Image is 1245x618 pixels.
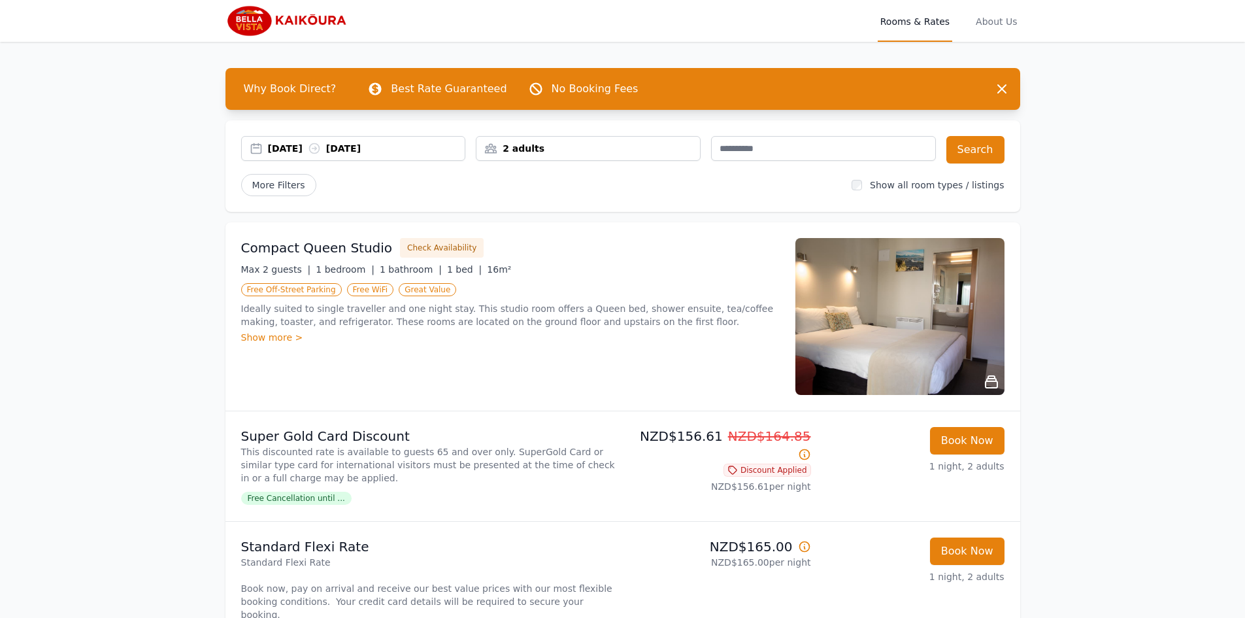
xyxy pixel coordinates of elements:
span: Why Book Direct? [233,76,347,102]
span: Max 2 guests | [241,264,311,275]
span: 16m² [487,264,511,275]
p: Best Rate Guaranteed [391,81,506,97]
button: Book Now [930,427,1004,455]
span: Free Cancellation until ... [241,492,352,505]
p: NZD$165.00 [628,538,811,556]
p: Super Gold Card Discount [241,427,618,445]
span: Free Off-Street Parking [241,283,342,296]
div: [DATE] [DATE] [268,142,465,155]
p: 1 night, 2 adults [822,460,1004,473]
h3: Compact Queen Studio [241,239,393,257]
span: 1 bed | [447,264,482,275]
p: This discounted rate is available to guests 65 and over only. SuperGold Card or similar type card... [241,445,618,485]
p: NZD$156.61 per night [628,480,811,493]
p: Standard Flexi Rate [241,538,618,556]
button: Search [946,136,1004,163]
p: 1 night, 2 adults [822,570,1004,583]
p: Ideally suited to single traveller and one night stay. This studio room offers a Queen bed, showe... [241,302,780,328]
label: Show all room types / listings [870,180,1004,190]
span: 1 bedroom | [316,264,374,275]
p: NZD$165.00 per night [628,556,811,569]
p: NZD$156.61 [628,427,811,464]
span: Free WiFi [347,283,394,296]
button: Check Availability [400,238,484,258]
span: Discount Applied [723,464,811,477]
span: NZD$164.85 [728,428,811,444]
button: Book Now [930,538,1004,565]
p: No Booking Fees [552,81,639,97]
span: 1 bathroom | [380,264,442,275]
div: 2 adults [476,142,700,155]
span: Great Value [399,283,456,296]
span: More Filters [241,174,316,196]
img: Bella Vista Kaikoura [225,5,351,37]
div: Show more > [241,331,780,344]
